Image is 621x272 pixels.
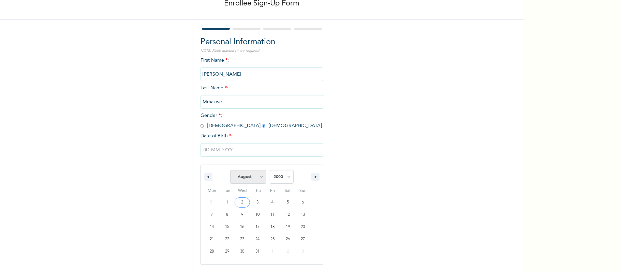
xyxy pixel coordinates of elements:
button: 26 [280,233,296,245]
button: 22 [220,233,235,245]
span: 10 [255,209,260,221]
p: NOTE: Fields marked (*) are required [201,48,323,54]
button: 9 [235,209,250,221]
span: 31 [255,245,260,258]
button: 18 [265,221,280,233]
span: 20 [301,221,305,233]
button: 10 [250,209,265,221]
button: 21 [204,233,220,245]
span: 22 [225,233,229,245]
span: 21 [210,233,214,245]
button: 30 [235,245,250,258]
button: 29 [220,245,235,258]
button: 1 [220,196,235,209]
span: Gender : [DEMOGRAPHIC_DATA] [DEMOGRAPHIC_DATA] [201,113,322,128]
button: 19 [280,221,296,233]
button: 28 [204,245,220,258]
button: 20 [295,221,311,233]
button: 7 [204,209,220,221]
span: 25 [271,233,275,245]
span: Wed [235,185,250,196]
input: DD-MM-YYYY [201,143,323,157]
span: Sat [280,185,296,196]
span: 9 [241,209,243,221]
button: 5 [280,196,296,209]
span: 4 [272,196,274,209]
span: 16 [240,221,244,233]
input: Enter your first name [201,67,323,81]
span: 7 [211,209,213,221]
span: 17 [255,221,260,233]
button: 15 [220,221,235,233]
span: 2 [241,196,243,209]
span: 26 [286,233,290,245]
button: 2 [235,196,250,209]
span: 6 [302,196,304,209]
span: 15 [225,221,229,233]
button: 6 [295,196,311,209]
button: 11 [265,209,280,221]
button: 25 [265,233,280,245]
button: 17 [250,221,265,233]
button: 14 [204,221,220,233]
button: 13 [295,209,311,221]
span: Thu [250,185,265,196]
button: 23 [235,233,250,245]
span: 24 [255,233,260,245]
span: Sun [295,185,311,196]
span: 14 [210,221,214,233]
span: 3 [256,196,258,209]
span: Date of Birth : [201,133,233,140]
button: 27 [295,233,311,245]
button: 12 [280,209,296,221]
span: Last Name : [201,86,323,104]
span: 30 [240,245,244,258]
span: 12 [286,209,290,221]
span: 13 [301,209,305,221]
button: 4 [265,196,280,209]
button: 8 [220,209,235,221]
span: Tue [220,185,235,196]
span: 23 [240,233,244,245]
span: 1 [226,196,228,209]
span: Mon [204,185,220,196]
button: 24 [250,233,265,245]
span: 11 [271,209,275,221]
span: 5 [287,196,289,209]
span: 27 [301,233,305,245]
h2: Personal Information [201,36,323,48]
span: 18 [271,221,275,233]
span: Fri [265,185,280,196]
button: 31 [250,245,265,258]
span: 28 [210,245,214,258]
input: Enter your last name [201,95,323,109]
span: 8 [226,209,228,221]
button: 16 [235,221,250,233]
span: 19 [286,221,290,233]
span: First Name : [201,58,323,77]
button: 3 [250,196,265,209]
span: 29 [225,245,229,258]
